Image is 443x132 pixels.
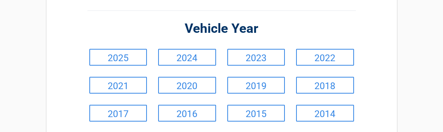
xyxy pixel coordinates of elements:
a: 2017 [89,105,147,122]
a: 2016 [158,105,216,122]
a: 2022 [296,49,354,66]
a: 2021 [89,77,147,94]
a: 2024 [158,49,216,66]
a: 2015 [227,105,285,122]
a: 2019 [227,77,285,94]
a: 2020 [158,77,216,94]
a: 2018 [296,77,354,94]
a: 2014 [296,105,354,122]
a: 2023 [227,49,285,66]
a: 2025 [89,49,147,66]
h2: Vehicle Year [87,20,356,38]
